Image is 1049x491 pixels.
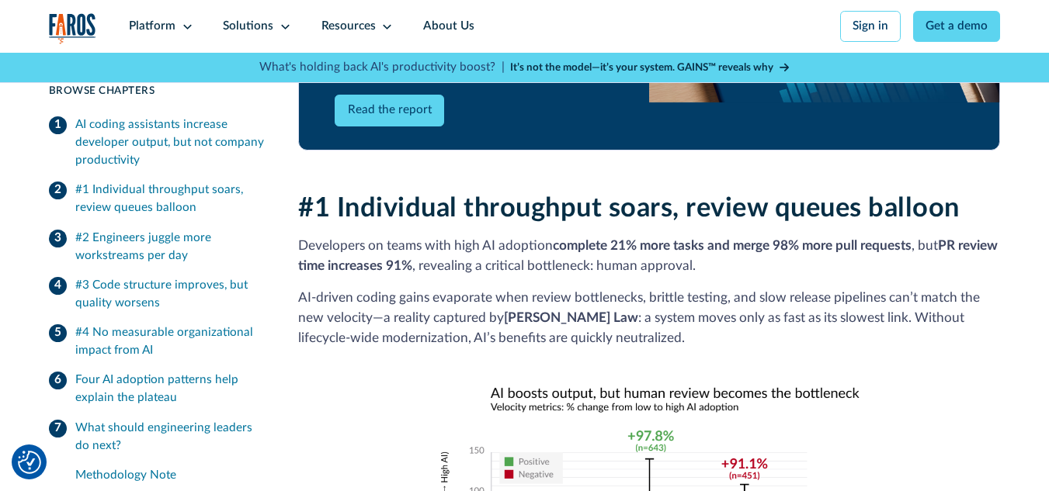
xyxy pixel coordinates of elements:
[75,230,264,265] div: #2 Engineers juggle more workstreams per day
[259,59,505,77] p: What's holding back AI's productivity boost? |
[553,239,912,252] strong: complete 21% more tasks and merge 98% more pull requests
[510,62,773,73] strong: It’s not the model—it’s your system. GAINS™ reveals why
[321,18,376,36] div: Resources
[298,236,1000,276] p: Developers on teams with high AI adoption , but , revealing a critical bottleneck: human approval.
[75,467,264,485] div: Methodology Note
[129,18,175,36] div: Platform
[49,83,263,99] div: Browse Chapters
[335,95,444,126] a: Read the report
[49,413,265,461] a: What should engineering leaders do next?
[18,451,41,474] button: Cookie Settings
[75,372,264,408] div: Four AI adoption patterns help explain the plateau
[223,18,273,36] div: Solutions
[913,11,1001,42] a: Get a demo
[18,451,41,474] img: Revisit consent button
[49,111,265,176] a: AI coding assistants increase developer output, but not company productivity
[49,223,265,271] a: #2 Engineers juggle more workstreams per day
[840,11,901,42] a: Sign in
[75,420,264,455] div: What should engineering leaders do next?
[75,324,264,360] div: #4 No measurable organizational impact from AI
[298,288,1000,348] p: AI‑driven coding gains evaporate when review bottlenecks, brittle testing, and slow release pipel...
[49,13,96,44] a: home
[75,116,264,170] div: AI coding assistants increase developer output, but not company productivity
[75,277,264,313] div: #3 Code structure improves, but quality worsens
[504,311,638,324] strong: [PERSON_NAME] Law
[49,319,265,366] a: #4 No measurable organizational impact from AI
[49,271,265,318] a: #3 Code structure improves, but quality worsens
[49,366,265,413] a: Four AI adoption patterns help explain the plateau
[75,182,264,218] div: #1 Individual throughput soars, review queues balloon
[49,176,265,223] a: #1 Individual throughput soars, review queues balloon
[298,192,1000,224] h2: #1 Individual throughput soars, review queues balloon
[75,461,264,490] a: Methodology Note
[510,60,790,75] a: It’s not the model—it’s your system. GAINS™ reveals why
[49,13,96,44] img: Logo of the analytics and reporting company Faros.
